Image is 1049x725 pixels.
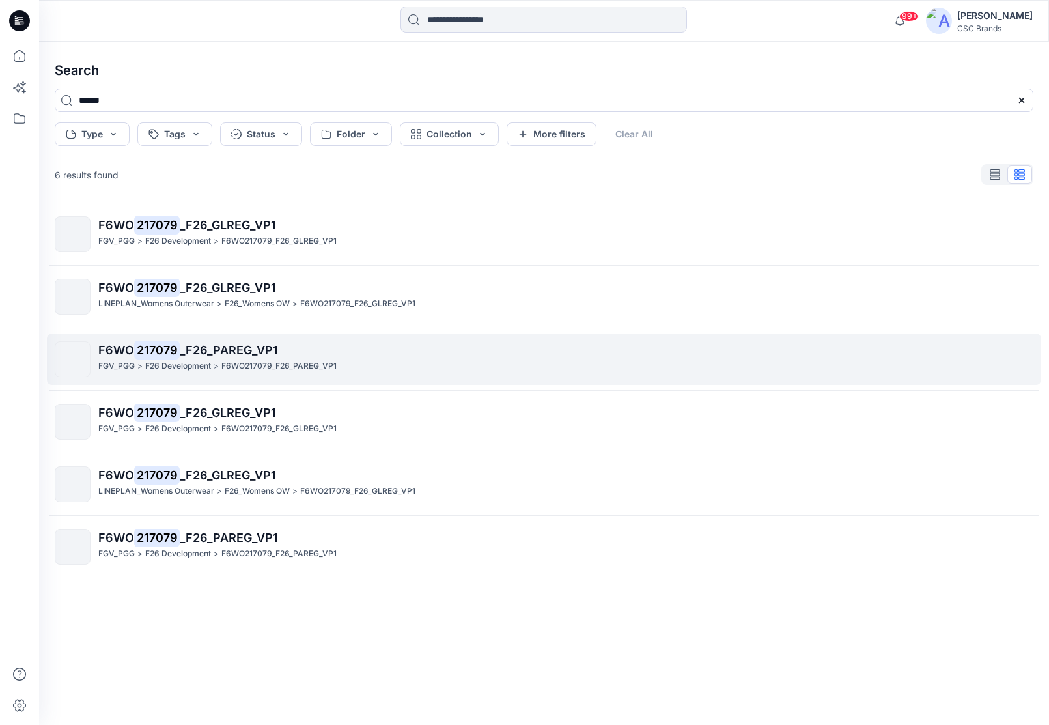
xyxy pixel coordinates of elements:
[180,531,278,545] span: _F26_PAREG_VP1
[134,278,180,296] mark: 217079
[220,122,302,146] button: Status
[180,343,278,357] span: _F26_PAREG_VP1
[137,422,143,436] p: >
[214,422,219,436] p: >
[55,168,119,182] p: 6 results found
[957,23,1033,33] div: CSC Brands
[98,297,214,311] p: LINEPLAN_Womens Outerwear
[134,466,180,484] mark: 217079
[47,334,1041,385] a: F6WO217079_F26_PAREG_VP1FGV_PGG>F26 Development>F6WO217079_F26_PAREG_VP1
[300,297,415,311] p: F6WO217079_F26_GLREG_VP1
[134,216,180,234] mark: 217079
[300,485,415,498] p: F6WO217079_F26_GLREG_VP1
[400,122,499,146] button: Collection
[47,208,1041,260] a: F6WO217079_F26_GLREG_VP1FGV_PGG>F26 Development>F6WO217079_F26_GLREG_VP1
[214,547,219,561] p: >
[217,485,222,498] p: >
[180,406,276,419] span: _F26_GLREG_VP1
[137,360,143,373] p: >
[214,235,219,248] p: >
[137,122,212,146] button: Tags
[98,468,134,482] span: F6WO
[225,297,290,311] p: F26_Womens OW
[292,485,298,498] p: >
[98,531,134,545] span: F6WO
[98,406,134,419] span: F6WO
[221,235,337,248] p: F6WO217079_F26_GLREG_VP1
[98,235,135,248] p: FGV_PGG
[98,547,135,561] p: FGV_PGG
[44,52,1044,89] h4: Search
[134,528,180,547] mark: 217079
[899,11,919,21] span: 99+
[145,547,211,561] p: F26 Development
[134,341,180,359] mark: 217079
[55,122,130,146] button: Type
[137,547,143,561] p: >
[926,8,952,34] img: avatar
[221,360,337,373] p: F6WO217079_F26_PAREG_VP1
[98,218,134,232] span: F6WO
[47,521,1041,573] a: F6WO217079_F26_PAREG_VP1FGV_PGG>F26 Development>F6WO217079_F26_PAREG_VP1
[214,360,219,373] p: >
[47,459,1041,510] a: F6WO217079_F26_GLREG_VP1LINEPLAN_Womens Outerwear>F26_Womens OW>F6WO217079_F26_GLREG_VP1
[180,218,276,232] span: _F26_GLREG_VP1
[145,360,211,373] p: F26 Development
[47,396,1041,448] a: F6WO217079_F26_GLREG_VP1FGV_PGG>F26 Development>F6WO217079_F26_GLREG_VP1
[292,297,298,311] p: >
[98,343,134,357] span: F6WO
[221,422,337,436] p: F6WO217079_F26_GLREG_VP1
[98,360,135,373] p: FGV_PGG
[137,235,143,248] p: >
[507,122,596,146] button: More filters
[225,485,290,498] p: F26_Womens OW
[47,271,1041,322] a: F6WO217079_F26_GLREG_VP1LINEPLAN_Womens Outerwear>F26_Womens OW>F6WO217079_F26_GLREG_VP1
[134,403,180,421] mark: 217079
[98,281,134,294] span: F6WO
[221,547,337,561] p: F6WO217079_F26_PAREG_VP1
[145,422,211,436] p: F26 Development
[310,122,392,146] button: Folder
[98,485,214,498] p: LINEPLAN_Womens Outerwear
[957,8,1033,23] div: [PERSON_NAME]
[180,468,276,482] span: _F26_GLREG_VP1
[180,281,276,294] span: _F26_GLREG_VP1
[145,235,211,248] p: F26 Development
[217,297,222,311] p: >
[98,422,135,436] p: FGV_PGG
